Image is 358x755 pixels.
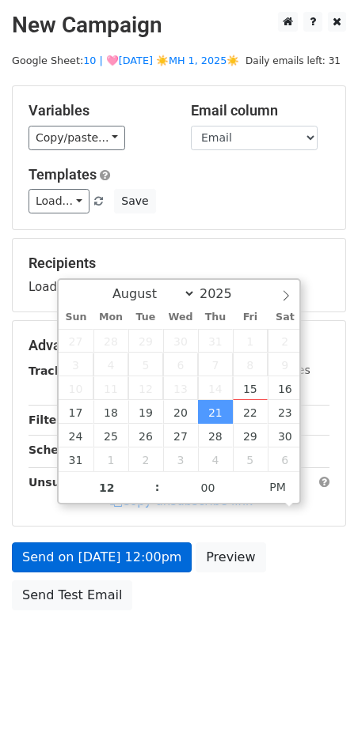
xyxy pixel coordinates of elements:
[268,376,303,400] span: August 16, 2025
[233,376,268,400] span: August 15, 2025
[59,424,93,447] span: August 24, 2025
[128,312,163,323] span: Tue
[198,424,233,447] span: August 28, 2025
[268,424,303,447] span: August 30, 2025
[155,471,160,503] span: :
[59,312,93,323] span: Sun
[93,400,128,424] span: August 18, 2025
[110,494,253,508] a: Copy unsubscribe link
[163,424,198,447] span: August 27, 2025
[12,55,239,66] small: Google Sheet:
[256,471,299,503] span: Click to toggle
[191,102,329,119] h5: Email column
[196,542,265,572] a: Preview
[279,679,358,755] iframe: Chat Widget
[233,447,268,471] span: September 5, 2025
[59,400,93,424] span: August 17, 2025
[268,329,303,353] span: August 2, 2025
[29,444,86,456] strong: Schedule
[198,376,233,400] span: August 14, 2025
[83,55,239,66] a: 10 | 🩷[DATE] ☀️MH 1, 2025☀️
[198,400,233,424] span: August 21, 2025
[29,476,106,489] strong: Unsubscribe
[12,542,192,572] a: Send on [DATE] 12:00pm
[163,400,198,424] span: August 20, 2025
[59,329,93,353] span: July 27, 2025
[198,329,233,353] span: July 31, 2025
[268,400,303,424] span: August 23, 2025
[128,353,163,376] span: August 5, 2025
[233,400,268,424] span: August 22, 2025
[240,52,346,70] span: Daily emails left: 31
[160,472,257,504] input: Minute
[29,166,97,183] a: Templates
[93,424,128,447] span: August 25, 2025
[93,329,128,353] span: July 28, 2025
[268,353,303,376] span: August 9, 2025
[12,12,346,39] h2: New Campaign
[29,102,167,119] h5: Variables
[29,413,69,426] strong: Filters
[59,376,93,400] span: August 10, 2025
[128,424,163,447] span: August 26, 2025
[59,353,93,376] span: August 3, 2025
[163,376,198,400] span: August 13, 2025
[29,126,125,150] a: Copy/paste...
[93,376,128,400] span: August 11, 2025
[59,472,155,504] input: Hour
[29,255,329,296] div: Loading...
[248,362,310,379] label: UTM Codes
[29,364,82,377] strong: Tracking
[233,329,268,353] span: August 1, 2025
[93,447,128,471] span: September 1, 2025
[163,329,198,353] span: July 30, 2025
[233,424,268,447] span: August 29, 2025
[93,312,128,323] span: Mon
[163,447,198,471] span: September 3, 2025
[29,255,329,272] h5: Recipients
[268,312,303,323] span: Sat
[240,55,346,66] a: Daily emails left: 31
[114,189,155,213] button: Save
[29,189,89,213] a: Load...
[12,580,132,610] a: Send Test Email
[59,447,93,471] span: August 31, 2025
[198,312,233,323] span: Thu
[233,353,268,376] span: August 8, 2025
[196,286,253,301] input: Year
[163,353,198,376] span: August 6, 2025
[128,376,163,400] span: August 12, 2025
[128,329,163,353] span: July 29, 2025
[268,447,303,471] span: September 6, 2025
[93,353,128,376] span: August 4, 2025
[163,312,198,323] span: Wed
[198,353,233,376] span: August 7, 2025
[198,447,233,471] span: September 4, 2025
[233,312,268,323] span: Fri
[29,337,329,354] h5: Advanced
[128,400,163,424] span: August 19, 2025
[128,447,163,471] span: September 2, 2025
